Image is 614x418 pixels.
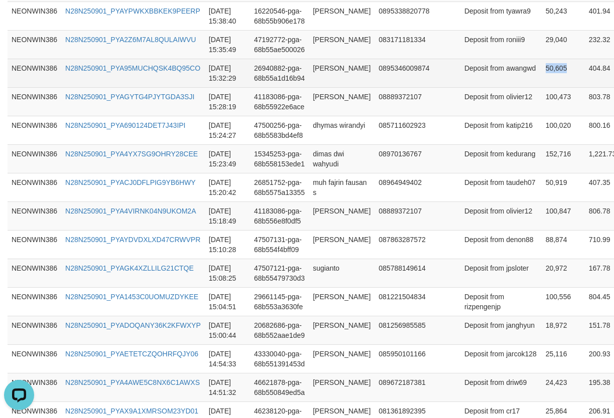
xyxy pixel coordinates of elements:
td: NEONWIN386 [8,2,61,30]
a: N28N250901_PYA4VIRNK04N9UKOM2A [65,207,196,215]
td: [DATE] 15:38:40 [205,2,250,30]
td: [DATE] 15:18:49 [205,201,250,230]
td: 085788149614 [375,259,433,287]
a: N28N250901_PYA2Z6M7AL8QULAIWVU [65,36,196,44]
button: Open LiveChat chat widget [4,4,34,34]
td: NEONWIN386 [8,344,61,373]
td: muh fajrin fausan s [309,173,375,201]
td: 089672187381 [375,373,433,401]
td: 50,243 [542,2,585,30]
td: [PERSON_NAME] [309,201,375,230]
td: 100,473 [542,87,585,116]
td: 18,972 [542,316,585,344]
td: 29,040 [542,30,585,59]
td: dimas dwi wahyudi [309,144,375,173]
td: 087863287572 [375,230,433,259]
td: 29661145-pga-68b553a3630fe [250,287,309,316]
td: Deposit from jarcok128 [460,344,542,373]
td: NEONWIN386 [8,230,61,259]
td: [PERSON_NAME] [309,87,375,116]
td: NEONWIN386 [8,201,61,230]
a: N28N250901_PYA95MUCHQSK4BQ95CO [65,64,200,72]
td: 152,716 [542,144,585,173]
td: Deposit from olivier12 [460,201,542,230]
td: 25,116 [542,344,585,373]
td: 47507121-pga-68b55479730d3 [250,259,309,287]
td: Deposit from awangwd [460,59,542,87]
td: 47500256-pga-68b5583bd4ef8 [250,116,309,144]
td: NEONWIN386 [8,173,61,201]
td: 88,874 [542,230,585,259]
td: 26940882-pga-68b55a1d16b94 [250,59,309,87]
td: 43330040-pga-68b551391453d [250,344,309,373]
td: Deposit from rizpengenjp [460,287,542,316]
td: 081256985585 [375,316,433,344]
td: Deposit from katip216 [460,116,542,144]
td: 41183086-pga-68b556e8f0df5 [250,201,309,230]
td: 081221504834 [375,287,433,316]
td: 100,847 [542,201,585,230]
td: NEONWIN386 [8,116,61,144]
a: N28N250901_PYACJ0DFLPIG9YB6HWY [65,178,196,186]
td: NEONWIN386 [8,30,61,59]
a: N28N250901_PYA4AWE5C8NX6C1AWXS [65,378,200,386]
td: [PERSON_NAME] [309,344,375,373]
td: 20682686-pga-68b552aae1de9 [250,316,309,344]
td: Deposit from olivier12 [460,87,542,116]
td: [PERSON_NAME] [309,316,375,344]
a: N28N250901_PYA4YX7SG9OHRY28CEE [65,150,198,158]
td: [DATE] 15:20:42 [205,173,250,201]
td: [PERSON_NAME] [309,59,375,87]
td: 08970136767 [375,144,433,173]
td: [DATE] 15:24:27 [205,116,250,144]
td: Deposit from kedurang [460,144,542,173]
td: 08964949402 [375,173,433,201]
a: N28N250901_PYAETETCZQOHRFQJY06 [65,350,198,358]
td: 08889372107 [375,87,433,116]
td: [DATE] 15:32:29 [205,59,250,87]
td: Deposit from denon88 [460,230,542,259]
td: [DATE] 15:23:49 [205,144,250,173]
a: N28N250901_PYAGYTG4PJYTGDA3SJI [65,93,194,101]
td: 46621878-pga-68b550849ed5a [250,373,309,401]
td: [PERSON_NAME] [309,230,375,259]
td: [DATE] 14:51:32 [205,373,250,401]
td: NEONWIN386 [8,287,61,316]
a: N28N250901_PYADOQANY36K2KFWXYP [65,321,201,329]
a: N28N250901_PYAGK4XZLLILG21CTQE [65,264,194,272]
td: 26851752-pga-68b5575a13355 [250,173,309,201]
a: N28N250901_PYA1453C0UOMUZDYKEE [65,293,198,301]
td: 100,020 [542,116,585,144]
td: [DATE] 15:04:51 [205,287,250,316]
td: [PERSON_NAME] [309,287,375,316]
td: NEONWIN386 [8,316,61,344]
td: sugianto [309,259,375,287]
td: [DATE] 15:08:25 [205,259,250,287]
td: [DATE] 15:00:44 [205,316,250,344]
td: Deposit from driw69 [460,373,542,401]
td: [DATE] 15:10:28 [205,230,250,259]
a: N28N250901_PYA690124DET7J43IPI [65,121,185,129]
td: 083171181334 [375,30,433,59]
td: Deposit from tyawra9 [460,2,542,30]
td: NEONWIN386 [8,259,61,287]
td: 41183086-pga-68b55922e6ace [250,87,309,116]
td: 24,423 [542,373,585,401]
td: Deposit from taudeh07 [460,173,542,201]
td: [DATE] 15:35:49 [205,30,250,59]
td: Deposit from janghyun [460,316,542,344]
td: [DATE] 14:54:33 [205,344,250,373]
td: 100,556 [542,287,585,316]
a: N28N250901_PYAYPWKXBBKEK9PEERP [65,7,200,15]
td: NEONWIN386 [8,373,61,401]
td: 50,919 [542,173,585,201]
td: 08889372107 [375,201,433,230]
td: Deposit from jpsloter [460,259,542,287]
a: N28N250901_PYAX9A1XMRSOM23YD01 [65,407,198,415]
td: [DATE] 15:28:19 [205,87,250,116]
td: [PERSON_NAME] [309,30,375,59]
td: [PERSON_NAME] [309,373,375,401]
td: 0895338820778 [375,2,433,30]
td: NEONWIN386 [8,144,61,173]
td: 0895346009874 [375,59,433,87]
